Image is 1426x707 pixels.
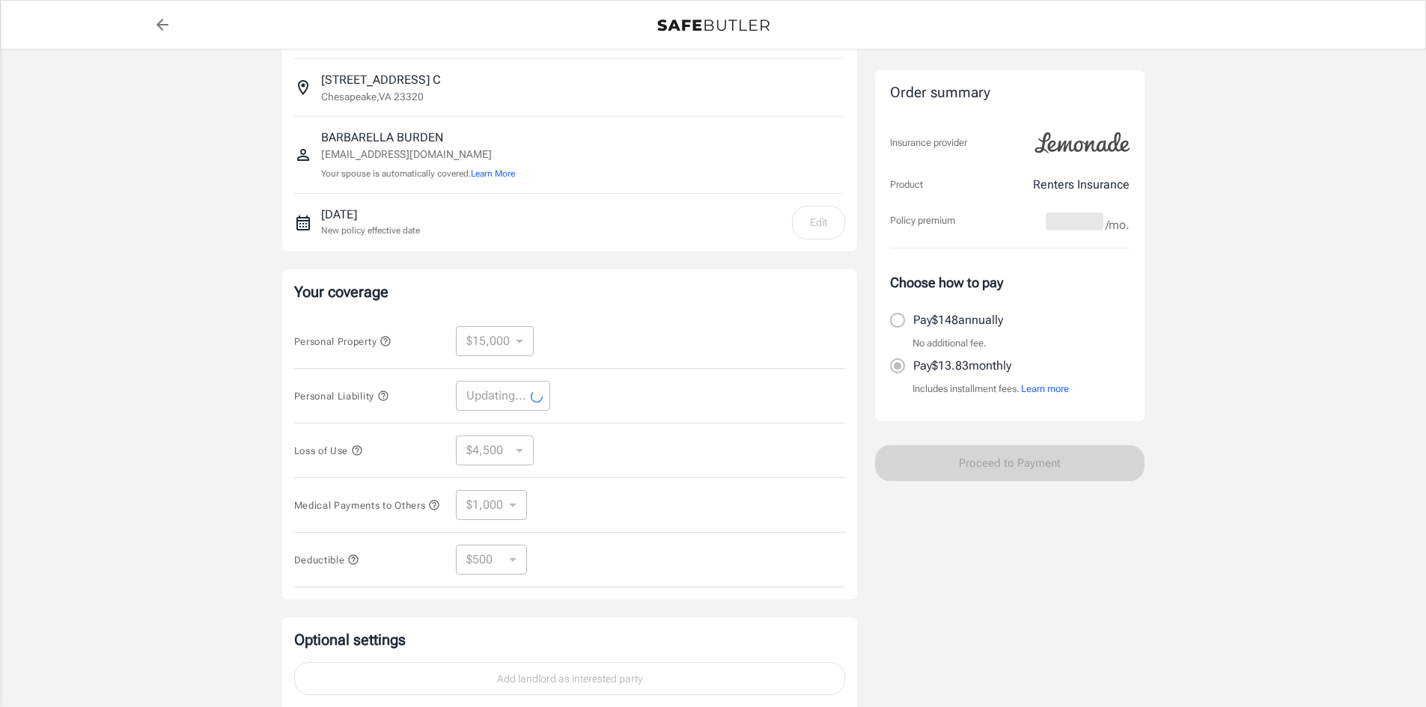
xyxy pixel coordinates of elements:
button: Learn more [1021,382,1069,397]
p: Product [890,177,923,192]
span: Loss of Use [294,445,363,456]
a: back to quotes [147,10,177,40]
p: Your spouse is automatically covered. [321,167,515,181]
p: [DATE] [321,206,420,224]
p: Pay $148 annually [913,311,1003,329]
p: Chesapeake , VA 23320 [321,89,424,104]
span: Medical Payments to Others [294,500,441,511]
button: Learn More [471,167,515,180]
p: Pay $13.83 monthly [913,357,1011,375]
img: Back to quotes [657,19,770,31]
img: Lemonade [1026,122,1139,164]
span: Deductible [294,554,360,566]
p: Insurance provider [890,135,967,150]
p: No additional fee. [912,336,987,351]
svg: New policy start date [294,214,312,232]
button: Deductible [294,551,360,569]
button: Personal Liability [294,387,389,405]
p: New policy effective date [321,224,420,237]
p: Policy premium [890,213,955,228]
p: [EMAIL_ADDRESS][DOMAIN_NAME] [321,147,515,162]
span: /mo. [1106,215,1130,236]
div: Order summary [890,82,1130,104]
svg: Insured address [294,79,312,97]
p: Optional settings [294,629,845,650]
p: Choose how to pay [890,272,1130,293]
p: [STREET_ADDRESS] C [321,71,441,89]
button: Medical Payments to Others [294,496,441,514]
span: Personal Property [294,336,391,347]
svg: Insured person [294,146,312,164]
button: Personal Property [294,332,391,350]
p: Your coverage [294,281,845,302]
p: BARBARELLA BURDEN [321,129,515,147]
span: Personal Liability [294,391,389,402]
p: Includes installment fees. [912,382,1069,397]
button: Loss of Use [294,441,363,459]
p: Renters Insurance [1033,176,1130,194]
